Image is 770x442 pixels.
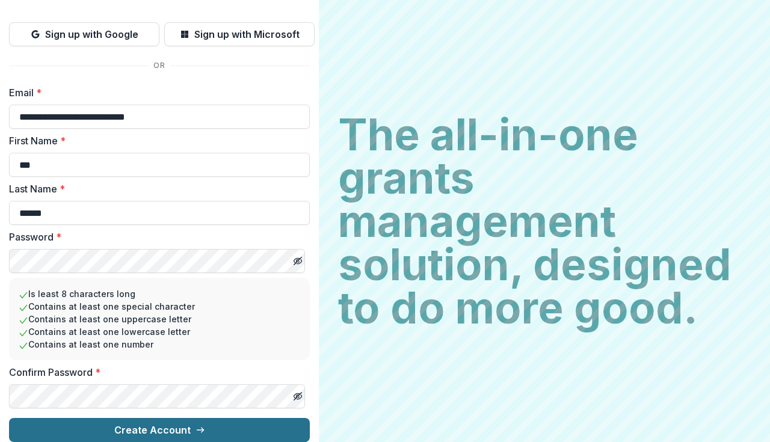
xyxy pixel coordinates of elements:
[288,387,307,406] button: Toggle password visibility
[9,134,303,148] label: First Name
[19,325,300,338] li: Contains at least one lowercase letter
[9,22,159,46] button: Sign up with Google
[9,230,303,244] label: Password
[9,85,303,100] label: Email
[9,365,303,379] label: Confirm Password
[9,418,310,442] button: Create Account
[19,313,300,325] li: Contains at least one uppercase letter
[19,287,300,300] li: Is least 8 characters long
[288,251,307,271] button: Toggle password visibility
[19,338,300,351] li: Contains at least one number
[19,300,300,313] li: Contains at least one special character
[9,182,303,196] label: Last Name
[164,22,315,46] button: Sign up with Microsoft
